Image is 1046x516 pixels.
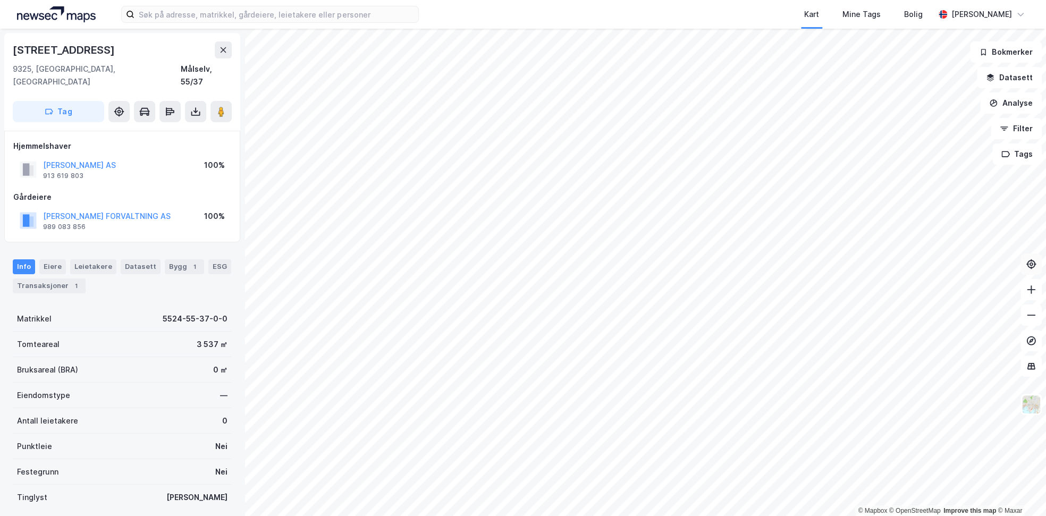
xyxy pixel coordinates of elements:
[970,41,1042,63] button: Bokmerker
[13,140,231,153] div: Hjemmelshaver
[951,8,1012,21] div: [PERSON_NAME]
[208,259,231,274] div: ESG
[43,172,83,180] div: 913 619 803
[804,8,819,21] div: Kart
[17,415,78,427] div: Antall leietakere
[13,101,104,122] button: Tag
[17,389,70,402] div: Eiendomstype
[17,491,47,504] div: Tinglyst
[1021,394,1041,415] img: Z
[181,63,232,88] div: Målselv, 55/37
[17,440,52,453] div: Punktleie
[980,92,1042,114] button: Analyse
[13,41,117,58] div: [STREET_ADDRESS]
[943,507,996,514] a: Improve this map
[13,63,181,88] div: 9325, [GEOGRAPHIC_DATA], [GEOGRAPHIC_DATA]
[189,261,200,272] div: 1
[993,465,1046,516] div: Kontrollprogram for chat
[70,259,116,274] div: Leietakere
[166,491,227,504] div: [PERSON_NAME]
[204,159,225,172] div: 100%
[889,507,941,514] a: OpenStreetMap
[43,223,86,231] div: 989 083 856
[17,312,52,325] div: Matrikkel
[165,259,204,274] div: Bygg
[17,338,60,351] div: Tomteareal
[204,210,225,223] div: 100%
[213,363,227,376] div: 0 ㎡
[13,259,35,274] div: Info
[13,278,86,293] div: Transaksjoner
[858,507,887,514] a: Mapbox
[13,191,231,204] div: Gårdeiere
[904,8,923,21] div: Bolig
[842,8,881,21] div: Mine Tags
[992,143,1042,165] button: Tags
[993,465,1046,516] iframe: Chat Widget
[121,259,161,274] div: Datasett
[39,259,66,274] div: Eiere
[991,118,1042,139] button: Filter
[163,312,227,325] div: 5524-55-37-0-0
[215,440,227,453] div: Nei
[977,67,1042,88] button: Datasett
[17,363,78,376] div: Bruksareal (BRA)
[134,6,418,22] input: Søk på adresse, matrikkel, gårdeiere, leietakere eller personer
[71,281,81,291] div: 1
[220,389,227,402] div: —
[17,6,96,22] img: logo.a4113a55bc3d86da70a041830d287a7e.svg
[197,338,227,351] div: 3 537 ㎡
[222,415,227,427] div: 0
[17,466,58,478] div: Festegrunn
[215,466,227,478] div: Nei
